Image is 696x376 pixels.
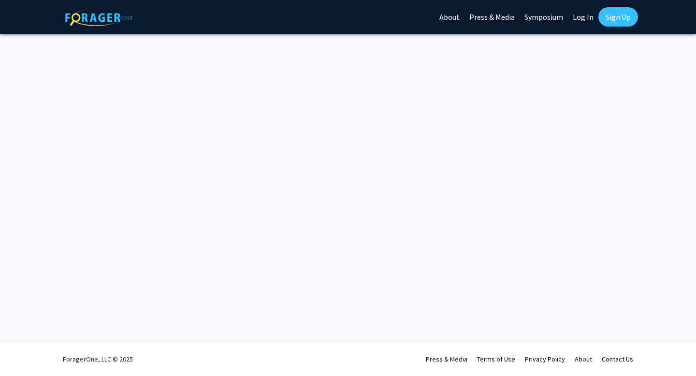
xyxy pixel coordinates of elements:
a: Privacy Policy [525,355,565,363]
a: Sign Up [598,7,638,27]
a: Contact Us [602,355,633,363]
img: ForagerOne Logo [65,9,133,26]
a: Press & Media [426,355,467,363]
a: Terms of Use [477,355,515,363]
div: ForagerOne, LLC © 2025 [63,342,133,376]
a: About [575,355,592,363]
